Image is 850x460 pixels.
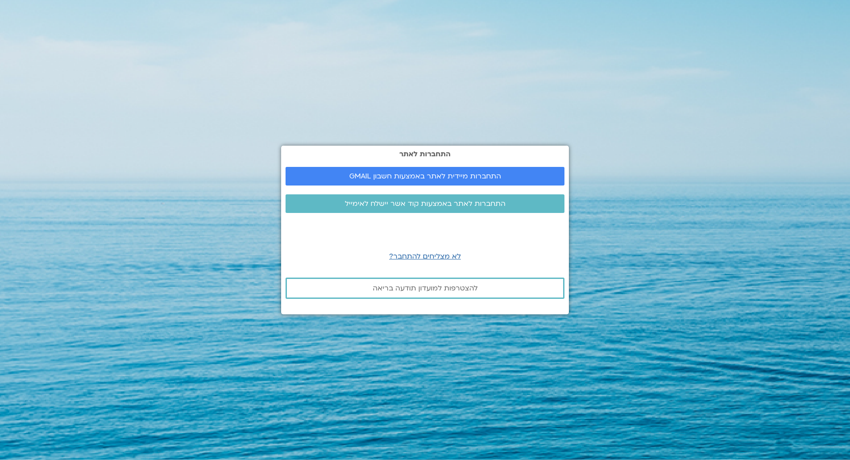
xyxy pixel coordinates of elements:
a: לא מצליחים להתחבר? [389,251,461,261]
h2: התחברות לאתר [286,150,564,158]
a: התחברות מיידית לאתר באמצעות חשבון GMAIL [286,167,564,186]
span: להצטרפות למועדון תודעה בריאה [373,284,478,292]
a: להצטרפות למועדון תודעה בריאה [286,278,564,299]
span: התחברות מיידית לאתר באמצעות חשבון GMAIL [349,172,501,180]
span: התחברות לאתר באמצעות קוד אשר יישלח לאימייל [345,200,506,208]
a: התחברות לאתר באמצעות קוד אשר יישלח לאימייל [286,194,564,213]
